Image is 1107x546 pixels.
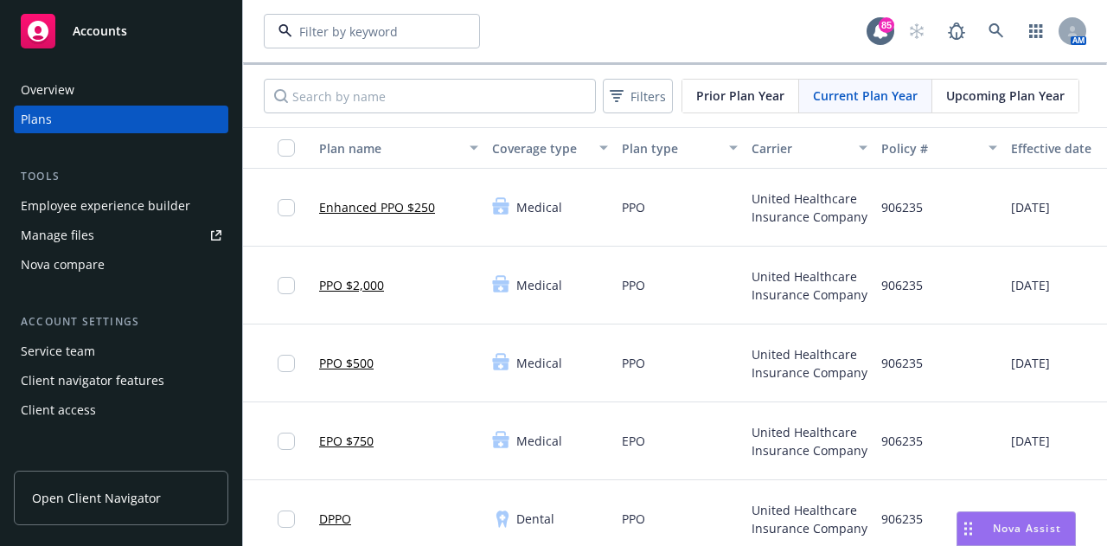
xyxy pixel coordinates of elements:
[881,198,923,216] span: 906235
[752,501,867,537] span: United Healthcare Insurance Company
[993,521,1061,536] span: Nova Assist
[622,276,645,294] span: PPO
[1011,510,1050,528] span: [DATE]
[881,432,923,450] span: 906235
[73,24,127,38] span: Accounts
[745,127,874,169] button: Carrier
[21,76,74,104] div: Overview
[630,87,666,106] span: Filters
[606,84,669,109] span: Filters
[14,396,228,424] a: Client access
[622,354,645,372] span: PPO
[516,198,562,216] span: Medical
[881,510,923,528] span: 906235
[21,251,105,279] div: Nova compare
[752,345,867,382] span: United Healthcare Insurance Company
[21,396,96,424] div: Client access
[14,168,228,185] div: Tools
[516,276,562,294] span: Medical
[979,14,1014,48] a: Search
[14,106,228,133] a: Plans
[21,222,94,249] div: Manage files
[879,17,894,33] div: 85
[874,127,1004,169] button: Policy #
[14,192,228,220] a: Employee experience builder
[14,222,228,249] a: Manage files
[516,354,562,372] span: Medical
[1011,198,1050,216] span: [DATE]
[957,512,979,545] div: Drag to move
[881,276,923,294] span: 906235
[752,139,848,157] div: Carrier
[615,127,745,169] button: Plan type
[752,267,867,304] span: United Healthcare Insurance Company
[622,139,719,157] div: Plan type
[622,432,645,450] span: EPO
[492,139,589,157] div: Coverage type
[752,423,867,459] span: United Healthcare Insurance Company
[14,251,228,279] a: Nova compare
[516,432,562,450] span: Medical
[752,189,867,226] span: United Healthcare Insurance Company
[899,14,934,48] a: Start snowing
[14,313,228,331] div: Account settings
[21,337,95,365] div: Service team
[32,489,161,507] span: Open Client Navigator
[14,7,228,55] a: Accounts
[881,354,923,372] span: 906235
[516,510,554,528] span: Dental
[319,510,351,528] a: DPPO
[939,14,974,48] a: Report a Bug
[881,139,978,157] div: Policy #
[21,192,190,220] div: Employee experience builder
[696,87,784,105] span: Prior Plan Year
[1019,14,1053,48] a: Switch app
[622,198,645,216] span: PPO
[485,127,615,169] button: Coverage type
[1011,276,1050,294] span: [DATE]
[14,367,228,395] a: Client navigator features
[21,106,52,133] div: Plans
[21,367,164,395] div: Client navigator features
[14,337,228,365] a: Service team
[622,510,645,528] span: PPO
[1011,354,1050,372] span: [DATE]
[603,79,673,113] button: Filters
[278,511,295,528] input: Toggle Row Selected
[1011,432,1050,450] span: [DATE]
[946,87,1065,105] span: Upcoming Plan Year
[813,87,918,105] span: Current Plan Year
[292,22,445,41] input: Filter by keyword
[14,76,228,104] a: Overview
[957,511,1076,546] button: Nova Assist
